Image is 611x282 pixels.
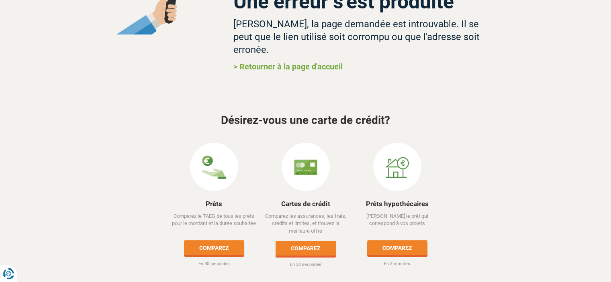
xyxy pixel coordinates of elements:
p: Comparez le TAEG de tous les prêts pour le montant et la durée souhaitée [169,213,259,234]
a: Comparez [276,241,336,255]
p: En 30 secondes [169,261,259,267]
p: En 30 secondes [260,262,351,268]
h3: Désirez-vous une carte de crédit? [77,114,535,127]
a: Cartes de crédit [281,200,330,208]
a: Prêts hypothécaires [366,200,429,208]
p: Comparez les assurances, les frais, crédits et limites, et trouvez la meilleure offre [260,213,351,235]
a: Prêts [206,200,222,208]
img: Cartes de crédit [294,155,318,179]
h3: [PERSON_NAME], la page demandée est introuvable. Il se peut que le lien utilisé soit corrompu ou ... [233,18,496,56]
a: Comparez [184,240,244,255]
p: En 3 minutes [352,261,442,267]
img: Prêts hypothécaires [385,155,409,179]
img: Prêts [202,155,226,179]
p: [PERSON_NAME] le prêt qui correspond à vos projets [352,213,442,234]
a: Comparez [367,240,427,255]
a: > Retourner à la page d'accueil [233,62,343,71]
